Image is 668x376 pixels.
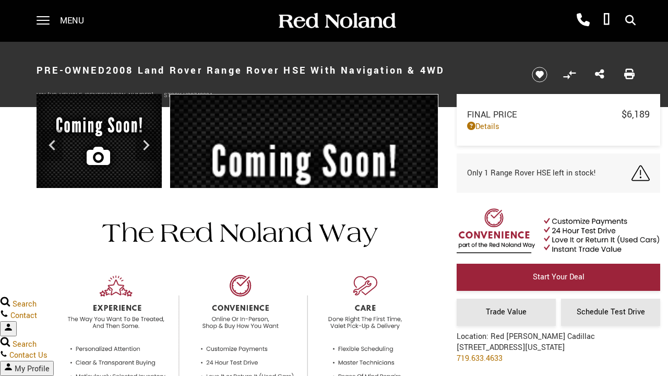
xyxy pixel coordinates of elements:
span: Start Your Deal [533,272,584,283]
a: Details [467,121,650,132]
img: Used 2008 Land Rover HSE image 1 [170,94,438,301]
span: Only 1 Range Rover HSE left in stock! [467,168,596,179]
span: $6,189 [622,108,650,121]
span: Contact Us [9,350,47,361]
span: Contact [10,310,37,321]
span: VIN: [37,91,47,99]
h1: 2008 Land Rover Range Rover HSE With Navigation & 4WD [37,50,514,91]
a: Print this Pre-Owned 2008 Land Rover Range Rover HSE With Navigation & 4WD [624,68,635,81]
a: Share this Pre-Owned 2008 Land Rover Range Rover HSE With Navigation & 4WD [595,68,604,81]
span: Final Price [467,109,622,121]
button: Save vehicle [528,66,551,83]
button: Compare vehicle [562,67,577,83]
span: [US_VEHICLE_IDENTIFICATION_NUMBER] [47,91,153,99]
a: Final Price $6,189 [467,108,650,121]
span: UC274392A [183,91,213,99]
span: My Profile [15,363,50,374]
span: Search [13,339,37,350]
span: Stock: [164,91,183,99]
span: Search [13,299,37,310]
strong: Pre-Owned [37,64,106,77]
img: Used 2008 Land Rover HSE image 1 [37,94,162,191]
img: Red Noland Auto Group [277,12,397,30]
a: Start Your Deal [457,264,660,291]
